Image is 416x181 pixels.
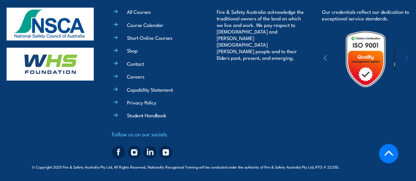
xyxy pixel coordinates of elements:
h4: Follow us on our socials [112,129,200,139]
p: Our credentials reflect our dedication to exceptional service standards. [322,9,410,22]
a: Student Handbook [127,112,166,119]
a: Shop [127,47,138,54]
span: Site: [347,164,384,170]
a: Contact [127,60,144,67]
p: Fire & Safety Australia acknowledge the traditional owners of the land on which we live and work.... [217,9,305,61]
a: KND Digital [361,163,384,170]
img: Untitled design (19) [337,30,394,88]
img: whs-logo-footer [7,48,94,80]
img: nsca-logo-footer [7,8,94,40]
span: © Copyright 2025 Fire & Safety Australia Pty Ltd, All Rights Reserved. Nationally Recognised Trai... [32,164,384,170]
a: Course Calendar [127,21,163,28]
a: Privacy Policy [127,99,156,106]
a: All Courses [127,8,151,15]
a: Capability Statement [127,86,173,93]
a: Careers [127,73,144,80]
a: Short Online Courses [127,34,172,41]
